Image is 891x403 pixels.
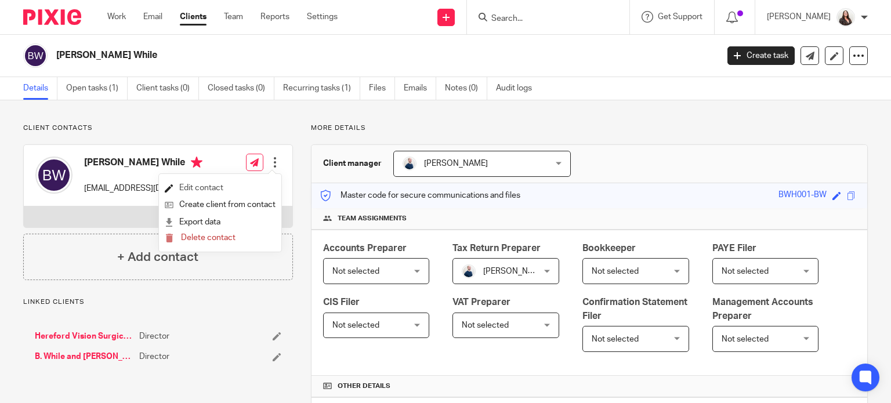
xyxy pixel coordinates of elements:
[323,297,360,307] span: CIS Filer
[23,43,48,68] img: svg%3E
[283,77,360,100] a: Recurring tasks (1)
[582,297,687,320] span: Confirmation Statement Filer
[139,351,169,362] span: Director
[208,77,274,100] a: Closed tasks (0)
[582,244,636,253] span: Bookkeeper
[23,297,293,307] p: Linked clients
[35,351,133,362] a: B. While and [PERSON_NAME] Limited
[722,267,769,275] span: Not selected
[320,190,520,201] p: Master code for secure communications and files
[404,77,436,100] a: Emails
[767,11,831,23] p: [PERSON_NAME]
[143,11,162,23] a: Email
[332,267,379,275] span: Not selected
[165,214,276,231] a: Export data
[403,157,416,170] img: MC_T&CO-3.jpg
[445,77,487,100] a: Notes (0)
[117,248,198,266] h4: + Add contact
[307,11,338,23] a: Settings
[191,157,202,168] i: Primary
[483,267,547,275] span: [PERSON_NAME]
[84,157,216,171] h4: [PERSON_NAME] While
[107,11,126,23] a: Work
[56,49,579,61] h2: [PERSON_NAME] While
[658,13,702,21] span: Get Support
[139,331,169,342] span: Director
[165,231,236,246] button: Delete contact
[323,244,407,253] span: Accounts Preparer
[462,321,509,329] span: Not selected
[66,77,128,100] a: Open tasks (1)
[332,321,379,329] span: Not selected
[778,189,827,202] div: BWH001-BW
[712,297,813,320] span: Management Accounts Preparer
[180,11,207,23] a: Clients
[136,77,199,100] a: Client tasks (0)
[260,11,289,23] a: Reports
[224,11,243,23] a: Team
[35,331,133,342] a: Hereford Vision Surgical Group Limited
[165,197,276,213] a: Create client from contact
[338,382,390,391] span: Other details
[712,244,756,253] span: PAYE Filer
[181,234,236,242] span: Delete contact
[592,267,639,275] span: Not selected
[722,335,769,343] span: Not selected
[165,180,276,197] a: Edit contact
[23,124,293,133] p: Client contacts
[592,335,639,343] span: Not selected
[338,214,407,223] span: Team assignments
[490,14,595,24] input: Search
[452,297,510,307] span: VAT Preparer
[424,159,488,168] span: [PERSON_NAME]
[496,77,541,100] a: Audit logs
[23,77,57,100] a: Details
[727,46,795,65] a: Create task
[462,264,476,278] img: MC_T&CO-3.jpg
[35,157,73,194] img: svg%3E
[369,77,395,100] a: Files
[311,124,868,133] p: More details
[452,244,541,253] span: Tax Return Preparer
[323,158,382,169] h3: Client manager
[84,183,216,194] p: [EMAIL_ADDRESS][DOMAIN_NAME]
[23,9,81,25] img: Pixie
[836,8,855,27] img: 2022.jpg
